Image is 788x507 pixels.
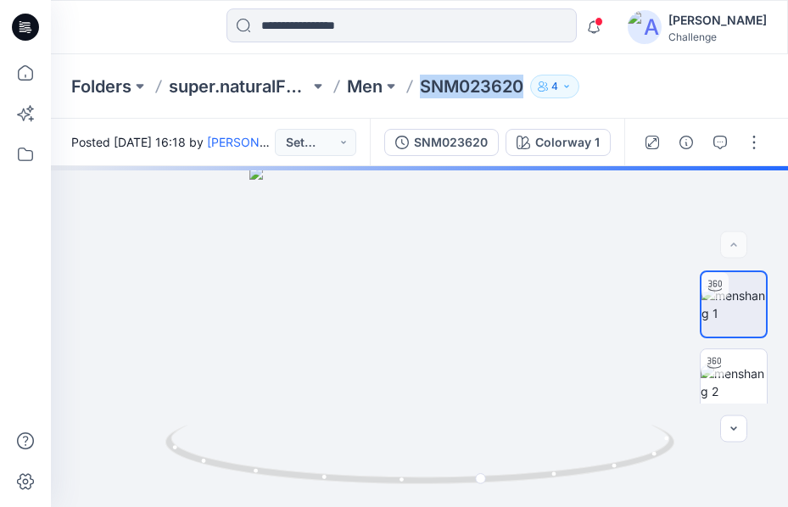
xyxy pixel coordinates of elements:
div: Challenge [668,31,767,43]
div: SNM023620 [414,133,488,152]
button: SNM023620 [384,129,499,156]
a: Men [347,75,383,98]
p: 4 [551,77,558,96]
div: [PERSON_NAME] [668,10,767,31]
a: [PERSON_NAME] [207,135,303,149]
img: menshang 2 [701,365,767,400]
div: Colorway 1 [535,133,600,152]
button: Colorway 1 [506,129,611,156]
a: super.naturalFW26-Internal [169,75,310,98]
p: SNM023620 [420,75,523,98]
span: Posted [DATE] 16:18 by [71,133,275,151]
button: Details [673,129,700,156]
img: avatar [628,10,662,44]
img: menshang 1 [701,287,766,322]
a: Folders [71,75,131,98]
button: 4 [530,75,579,98]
